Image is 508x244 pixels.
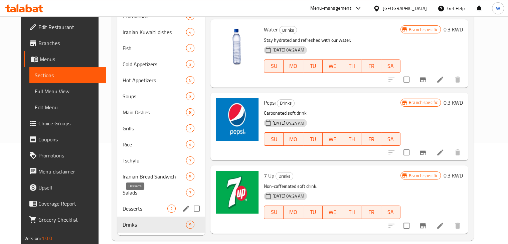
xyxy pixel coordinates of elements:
[325,207,339,217] span: WE
[186,108,194,116] div: items
[444,25,463,34] h6: 0.3 KWD
[286,61,300,71] span: MO
[496,5,500,12] span: W
[38,119,101,127] span: Choice Groups
[264,59,284,73] button: SU
[270,120,307,126] span: [DATE] 04:24 AM
[123,205,167,213] span: Desserts
[24,19,106,35] a: Edit Restaurant
[186,77,194,84] span: 5
[270,47,307,53] span: [DATE] 04:24 AM
[117,5,205,235] nav: Menu sections
[35,71,101,79] span: Sections
[364,61,378,71] span: FR
[450,72,466,88] button: delete
[117,185,205,201] div: Salads7
[310,4,351,12] div: Menu-management
[186,221,194,229] div: items
[286,207,300,217] span: MO
[24,115,106,131] a: Choice Groups
[186,190,194,196] span: 7
[406,26,441,33] span: Branch specific
[186,125,194,132] span: 7
[399,219,413,233] span: Select to update
[364,207,378,217] span: FR
[117,120,205,136] div: Grills7
[123,76,186,84] span: Hot Appetizers
[306,207,320,217] span: TU
[277,99,294,107] span: Drinks
[123,221,186,229] span: Drinks
[117,88,205,104] div: Soups3
[186,44,194,52] div: items
[361,132,381,146] button: FR
[123,44,186,52] span: Fish
[24,163,106,179] a: Menu disclaimer
[40,55,101,63] span: Menus
[186,222,194,228] span: 9
[280,26,297,34] span: Drinks
[345,207,359,217] span: TH
[186,172,194,180] div: items
[117,168,205,185] div: Iranian Bread Sandwich5
[186,45,194,51] span: 7
[24,212,106,228] a: Grocery Checklist
[436,148,444,156] a: Edit menu item
[186,156,194,164] div: items
[181,204,191,214] button: edit
[383,5,427,12] div: [GEOGRAPHIC_DATA]
[264,98,276,108] span: Pepsi
[24,35,106,51] a: Branches
[123,156,186,164] span: Tschylu
[24,147,106,163] a: Promotions
[186,28,194,36] div: items
[38,135,101,143] span: Coupons
[264,170,274,180] span: 7 Up
[123,172,186,180] div: Iranian Bread Sandwich
[123,189,186,197] span: Salads
[168,206,175,212] span: 2
[270,193,307,199] span: [DATE] 04:24 AM
[29,83,106,99] a: Full Menu View
[123,28,186,36] span: Iranian Kuwaiti dishes
[186,29,194,35] span: 4
[264,109,400,117] p: Carbonated soft drink
[264,206,284,219] button: SU
[381,59,400,73] button: SA
[286,134,300,144] span: MO
[406,99,441,106] span: Branch specific
[267,207,281,217] span: SU
[186,157,194,164] span: 7
[303,132,323,146] button: TU
[345,134,359,144] span: TH
[29,99,106,115] a: Edit Menu
[444,98,463,107] h6: 0.3 KWD
[35,103,101,111] span: Edit Menu
[325,61,339,71] span: WE
[303,59,323,73] button: TU
[42,234,52,243] span: 1.0.0
[277,99,295,107] div: Drinks
[35,87,101,95] span: Full Menu View
[345,61,359,71] span: TH
[167,205,176,213] div: items
[38,167,101,175] span: Menu disclaimer
[216,171,259,214] img: 7 Up
[450,218,466,234] button: delete
[384,61,398,71] span: SA
[186,60,194,68] div: items
[24,131,106,147] a: Coupons
[361,59,381,73] button: FR
[123,124,186,132] span: Grills
[399,73,413,87] span: Select to update
[381,132,400,146] button: SA
[117,40,205,56] div: Fish7
[38,39,101,47] span: Branches
[325,134,339,144] span: WE
[186,92,194,100] div: items
[186,173,194,180] span: 5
